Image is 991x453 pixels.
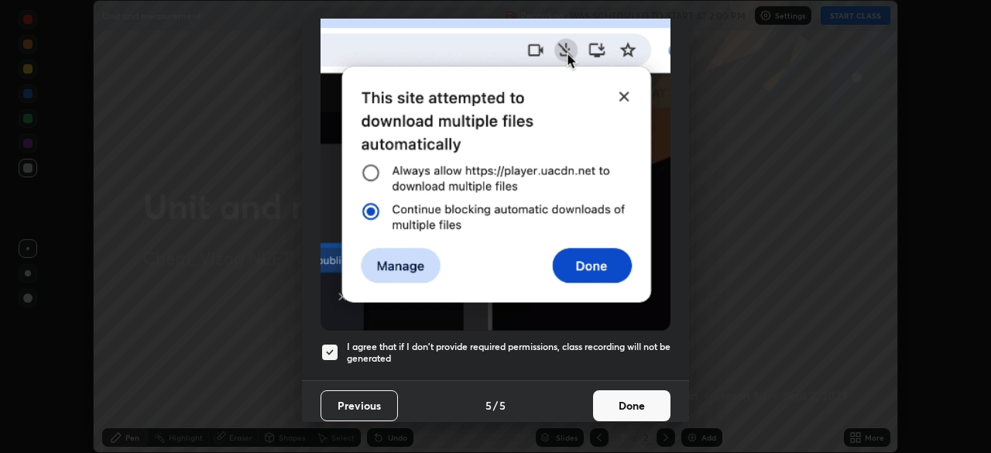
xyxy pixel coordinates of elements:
h4: 5 [499,397,506,414]
h4: / [493,397,498,414]
button: Previous [321,390,398,421]
h4: 5 [485,397,492,414]
button: Done [593,390,670,421]
h5: I agree that if I don't provide required permissions, class recording will not be generated [347,341,670,365]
